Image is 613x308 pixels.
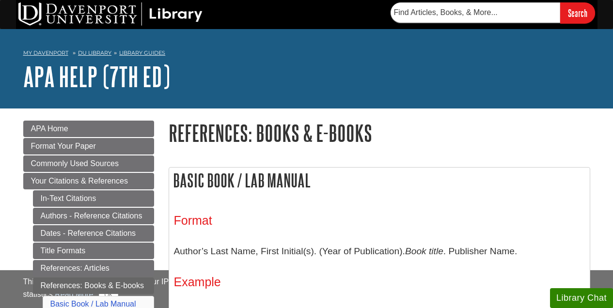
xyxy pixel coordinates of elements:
input: Find Articles, Books, & More... [391,2,560,23]
a: APA Home [23,121,154,137]
nav: breadcrumb [23,46,590,62]
button: Library Chat [550,288,613,308]
span: Commonly Used Sources [31,159,119,168]
a: References: Articles [33,260,154,277]
a: Basic Book / Lab Manual [50,300,136,308]
span: Format Your Paper [31,142,96,150]
p: Author’s Last Name, First Initial(s). (Year of Publication). . Publisher Name. [174,237,585,265]
a: Your Citations & References [23,173,154,189]
a: In-Text Citations [33,190,154,207]
a: Commonly Used Sources [23,155,154,172]
h3: Example [174,275,585,289]
a: DU Library [78,49,111,56]
h3: Format [174,214,585,228]
a: My Davenport [23,49,68,57]
a: Dates - Reference Citations [33,225,154,242]
img: DU Library [18,2,203,26]
a: Title Formats [33,243,154,259]
form: Searches DU Library's articles, books, and more [391,2,595,23]
a: APA Help (7th Ed) [23,62,170,92]
a: References: Books & E-books [33,277,154,294]
h1: References: Books & E-books [169,121,590,145]
input: Search [560,2,595,23]
a: Format Your Paper [23,138,154,154]
span: Your Citations & References [31,177,128,185]
span: APA Home [31,124,68,133]
i: Book title [405,246,443,256]
h2: Basic Book / Lab Manual [169,168,590,193]
a: Authors - Reference Citations [33,208,154,224]
a: Library Guides [119,49,165,56]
